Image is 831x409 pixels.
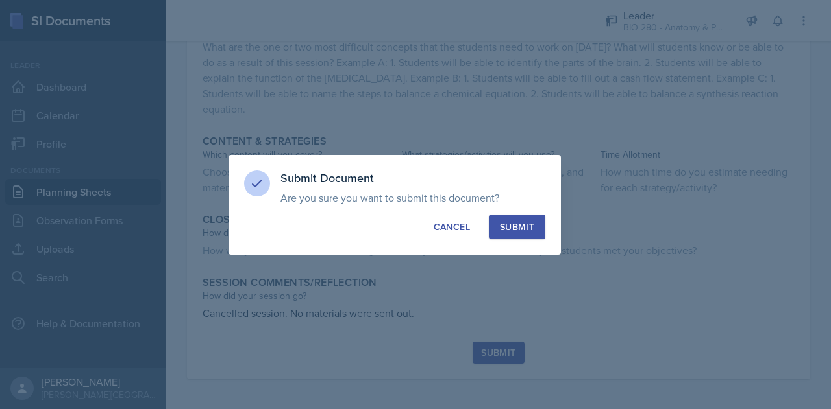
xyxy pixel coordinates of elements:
h3: Submit Document [280,170,545,186]
div: Cancel [434,220,470,233]
button: Cancel [423,215,481,239]
button: Submit [489,215,545,239]
p: Are you sure you want to submit this document? [280,191,545,204]
div: Submit [500,220,534,233]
